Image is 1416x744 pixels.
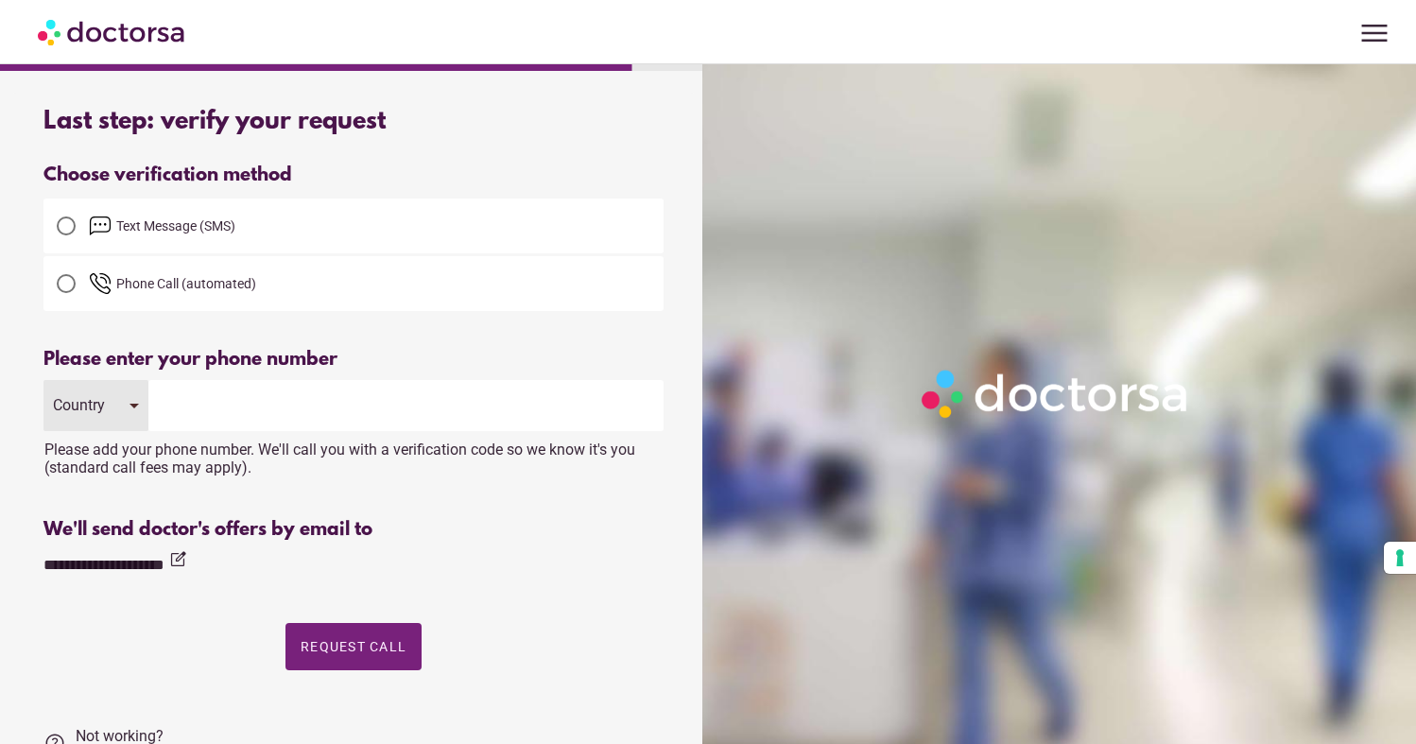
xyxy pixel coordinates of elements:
i: edit_square [168,550,187,569]
img: phone [89,272,112,295]
div: Please enter your phone number [43,349,664,371]
div: We'll send doctor's offers by email to [43,519,664,541]
div: Last step: verify your request [43,108,664,136]
span: Text Message (SMS) [116,218,235,234]
img: Logo-Doctorsa-trans-White-partial-flat.png [914,362,1198,425]
span: menu [1356,15,1392,51]
span: Phone Call (automated) [116,276,256,291]
img: Doctorsa.com [38,10,187,53]
button: Request Call [285,623,422,670]
div: Country [53,396,112,414]
div: Please add your phone number. We'll call you with a verification code so we know it's you (standa... [43,431,664,476]
button: Your consent preferences for tracking technologies [1384,542,1416,574]
span: Request Call [301,639,406,654]
img: email [89,215,112,237]
div: Choose verification method [43,164,664,186]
